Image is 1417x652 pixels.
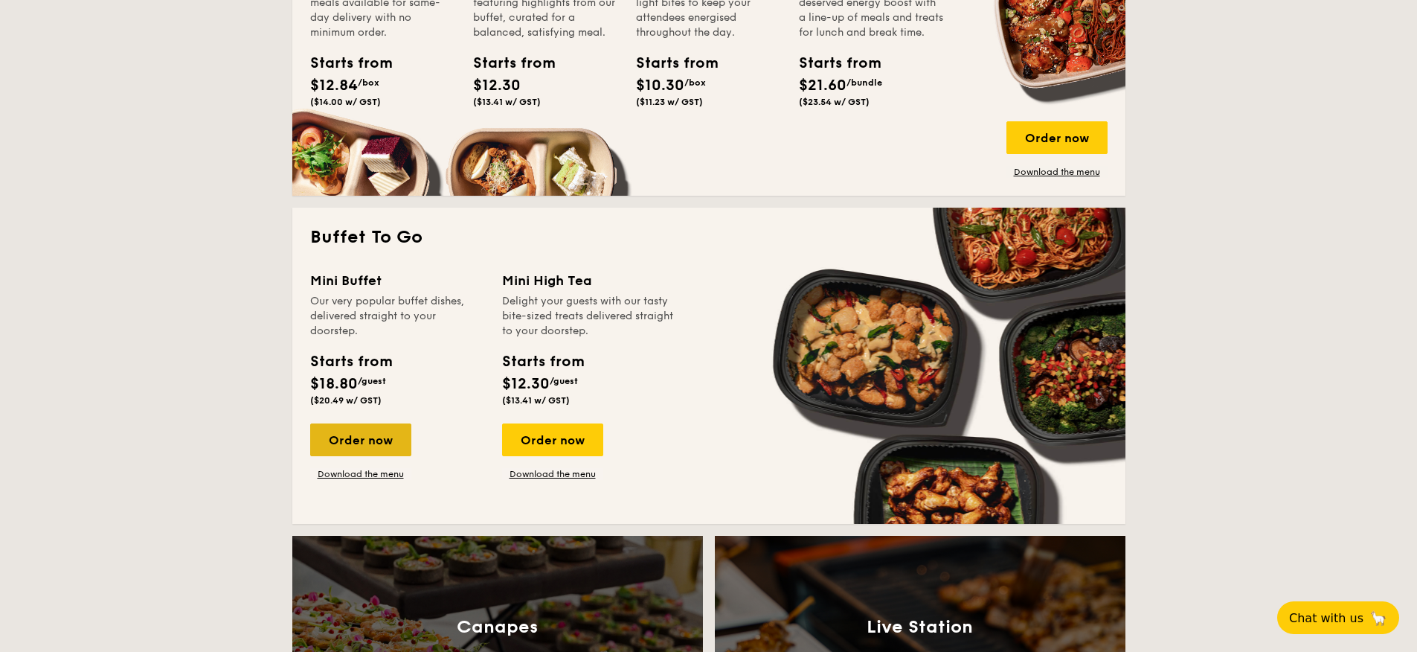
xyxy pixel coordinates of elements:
[799,52,866,74] div: Starts from
[636,97,703,107] span: ($11.23 w/ GST)
[1006,166,1108,178] a: Download the menu
[1277,601,1399,634] button: Chat with us🦙
[502,294,676,339] div: Delight your guests with our tasty bite-sized treats delivered straight to your doorstep.
[502,395,570,406] span: ($13.41 w/ GST)
[310,468,411,480] a: Download the menu
[502,270,676,291] div: Mini High Tea
[867,617,973,638] h3: Live Station
[310,424,411,456] div: Order now
[310,270,484,291] div: Mini Buffet
[310,226,1108,249] h2: Buffet To Go
[310,77,358,95] span: $12.84
[1006,121,1108,154] div: Order now
[799,77,846,95] span: $21.60
[502,424,603,456] div: Order now
[502,375,550,393] span: $12.30
[473,97,541,107] span: ($13.41 w/ GST)
[1289,611,1363,625] span: Chat with us
[799,97,870,107] span: ($23.54 w/ GST)
[310,97,381,107] span: ($14.00 w/ GST)
[457,617,538,638] h3: Canapes
[310,294,484,339] div: Our very popular buffet dishes, delivered straight to your doorstep.
[1369,610,1387,627] span: 🦙
[358,77,379,88] span: /box
[550,376,578,386] span: /guest
[310,52,377,74] div: Starts from
[502,351,583,373] div: Starts from
[358,376,386,386] span: /guest
[473,52,540,74] div: Starts from
[502,468,603,480] a: Download the menu
[310,375,358,393] span: $18.80
[310,351,391,373] div: Starts from
[846,77,882,88] span: /bundle
[310,395,382,406] span: ($20.49 w/ GST)
[636,52,703,74] div: Starts from
[473,77,521,95] span: $12.30
[636,77,684,95] span: $10.30
[684,77,706,88] span: /box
